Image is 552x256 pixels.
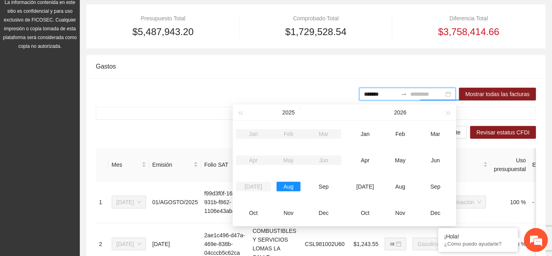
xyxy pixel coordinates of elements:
div: Dec [312,208,336,218]
div: Apr [353,156,377,165]
td: 2026-12 [418,200,453,226]
td: 1 [96,181,109,223]
div: ¡Hola! [444,233,512,240]
td: 2025-09 [306,173,341,200]
span: Julio 2025 [117,238,141,250]
span: Mes [112,160,140,169]
button: Mostrar todas las facturas [459,88,536,100]
div: Aug [388,182,412,191]
div: Diferencia Total [402,14,536,23]
button: plusSubir factura [96,107,536,120]
td: 2026-02 [383,121,418,147]
td: 2025-08 [271,173,306,200]
div: Nov [388,208,412,218]
div: Dec [423,208,447,218]
td: 2025-11 [271,200,306,226]
td: 2026-11 [383,200,418,226]
div: Feb [388,129,412,139]
div: [DATE] [353,182,377,191]
td: 01/AGOSTO/2025 [149,181,201,223]
span: Descargar reporte [415,128,461,137]
div: May [388,156,412,165]
div: Chatee con nosotros ahora [42,41,134,51]
td: 2026-05 [383,147,418,173]
span: Folio SAT [204,160,240,169]
td: 2026-08 [383,173,418,200]
span: Emisión [152,160,192,169]
button: 2025 [282,104,295,120]
td: 2026-09 [418,173,453,200]
span: $3,758,414.66 [438,24,499,39]
div: Gastos [96,55,536,78]
td: 2026-04 [348,147,383,173]
span: Julio 2025 [117,196,141,208]
th: Emisión [149,148,201,181]
button: 2026 [394,104,406,120]
div: Presupuesto Total [96,14,230,23]
span: Gasolina administrativa [417,238,483,250]
button: Revisar estatus CFDI [470,126,536,139]
div: Sep [423,182,447,191]
td: 2026-01 [348,121,383,147]
span: to [401,91,407,97]
td: 2026-07 [348,173,383,200]
div: Oct [241,208,265,218]
td: 2026-06 [418,147,453,173]
div: Nov [277,208,301,218]
span: $5,487,943.20 [133,24,194,39]
div: Sep [312,182,336,191]
div: Mar [423,129,447,139]
span: Estatus [532,160,551,169]
td: 2026-10 [348,200,383,226]
th: Folio SAT [201,148,249,181]
td: f99d3f0f-1664-931b-f862-1106e43ab49a [201,181,249,223]
th: Uso presupuestal [491,148,529,181]
div: Oct [353,208,377,218]
td: 2026-03 [418,121,453,147]
div: Aug [277,182,301,191]
div: Jun [423,156,447,165]
span: Estamos en línea. [46,83,110,163]
textarea: Escriba su mensaje y pulse “Intro” [4,171,152,199]
span: $1,729,528.54 [285,24,346,39]
td: 100 % [491,181,529,223]
th: Mes [109,148,149,181]
div: Comprobado Total [249,14,383,23]
span: Mostrar todas las facturas [465,90,530,98]
td: 2025-12 [306,200,341,226]
div: Jan [353,129,377,139]
span: swap-right [401,91,407,97]
td: 2025-10 [236,200,271,226]
span: Revisar estatus CFDI [477,128,530,137]
div: Minimizar ventana de chat en vivo [131,4,150,23]
p: ¿Cómo puedo ayudarte? [444,241,512,247]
